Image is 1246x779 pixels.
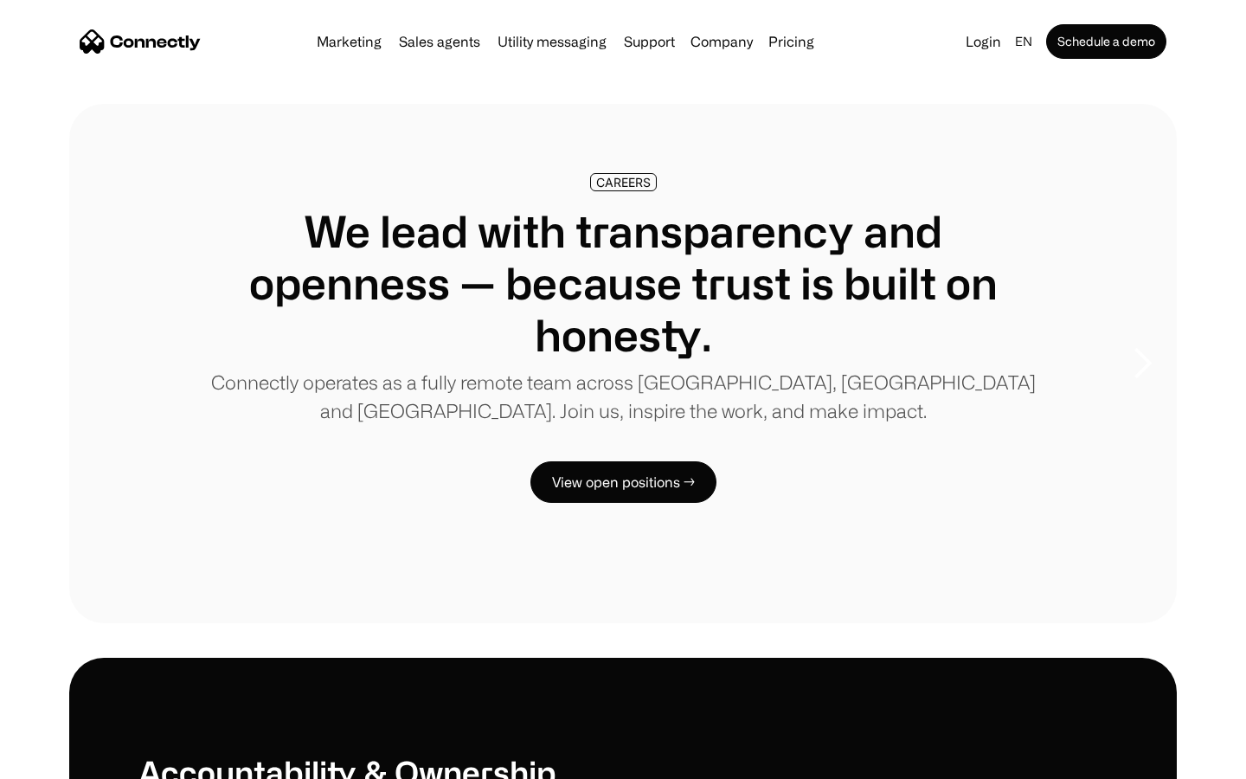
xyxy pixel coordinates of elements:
h1: We lead with transparency and openness — because trust is built on honesty. [208,205,1038,361]
div: carousel [69,104,1177,623]
a: Schedule a demo [1046,24,1166,59]
a: Marketing [310,35,389,48]
div: Company [685,29,758,54]
a: Support [617,35,682,48]
aside: Language selected: English [17,747,104,773]
div: en [1008,29,1043,54]
div: next slide [1108,277,1177,450]
div: en [1015,29,1032,54]
div: Company [690,29,753,54]
a: home [80,29,201,55]
div: CAREERS [596,176,651,189]
a: View open positions → [530,461,716,503]
ul: Language list [35,749,104,773]
a: Utility messaging [491,35,613,48]
a: Pricing [761,35,821,48]
a: Sales agents [392,35,487,48]
a: Login [959,29,1008,54]
p: Connectly operates as a fully remote team across [GEOGRAPHIC_DATA], [GEOGRAPHIC_DATA] and [GEOGRA... [208,368,1038,425]
div: 1 of 8 [69,104,1177,623]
